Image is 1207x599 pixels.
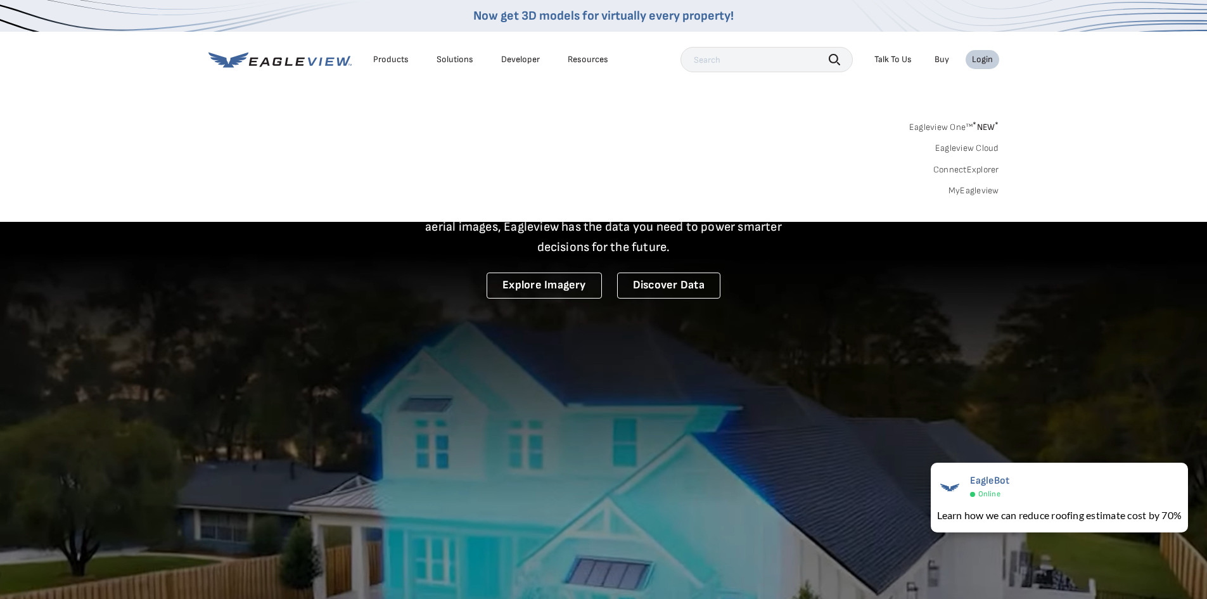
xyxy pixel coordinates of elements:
a: MyEagleview [948,185,999,196]
div: Products [373,54,409,65]
div: Learn how we can reduce roofing estimate cost by 70% [937,508,1182,523]
span: Online [978,489,1000,499]
a: Eagleview Cloud [935,143,999,154]
span: EagleBot [970,475,1010,487]
a: Discover Data [617,273,720,299]
a: Developer [501,54,540,65]
div: Resources [568,54,608,65]
div: Login [972,54,993,65]
span: NEW [973,122,999,132]
div: Talk To Us [874,54,912,65]
input: Search [680,47,853,72]
a: Explore Imagery [487,273,602,299]
a: Eagleview One™*NEW* [909,118,999,132]
a: ConnectExplorer [933,164,999,176]
p: A new era starts here. Built on more than 3.5 billion high-resolution aerial images, Eagleview ha... [410,196,798,257]
a: Now get 3D models for virtually every property! [473,8,734,23]
img: EagleBot [937,475,962,500]
a: Buy [935,54,949,65]
div: Solutions [437,54,473,65]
